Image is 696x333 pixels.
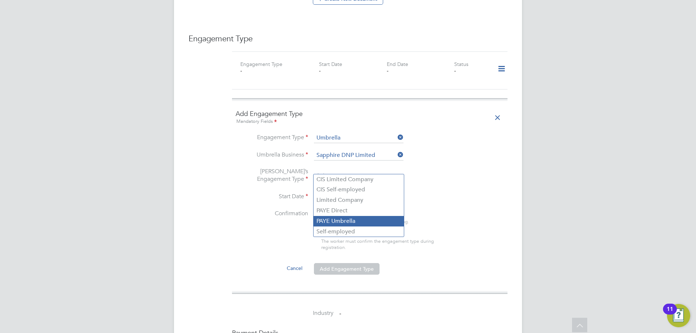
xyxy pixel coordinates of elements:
div: - [240,67,308,74]
button: Open Resource Center, 11 new notifications [667,304,690,327]
label: Umbrella Business [236,151,308,159]
label: Status [454,61,468,67]
div: - [387,67,454,74]
h4: Add Engagement Type [236,109,504,126]
label: Confirmation [236,210,308,217]
input: Search for... [314,150,403,161]
div: Mandatory Fields [236,118,504,126]
button: Add Engagement Type [314,263,380,275]
div: - [319,67,386,74]
li: Self-employed [314,226,404,237]
label: Engagement Type [236,134,308,141]
li: PAYE Umbrella [314,216,404,226]
span: - [339,310,341,317]
li: PAYE Direct [314,205,404,216]
div: The worker must confirm the engagement type during registration. [321,238,448,251]
div: - [454,67,488,74]
label: Auto [312,210,443,217]
div: 11 [667,309,673,319]
label: Start Date [319,61,342,67]
h3: Engagement Type [188,34,507,44]
input: Select one [314,171,403,181]
input: Select one [314,133,403,143]
button: Cancel [281,262,308,274]
li: CIS Self-employed [314,184,404,195]
label: Engagement Type [240,61,282,67]
li: Limited Company [314,195,404,205]
label: Manual [312,229,443,237]
li: CIS Limited Company [314,174,404,185]
label: [PERSON_NAME]’s Engagement Type [236,168,308,183]
label: Industry [232,309,333,317]
label: End Date [387,61,408,67]
label: Start Date [236,193,308,200]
